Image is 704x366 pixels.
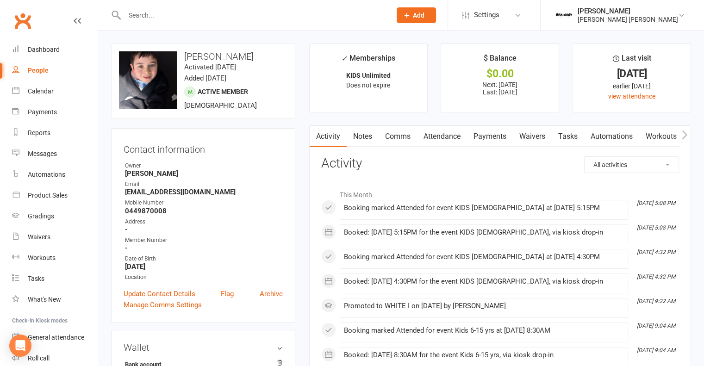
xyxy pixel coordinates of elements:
[474,5,499,25] span: Settings
[341,52,395,69] div: Memberships
[449,69,550,79] div: $0.00
[28,275,44,282] div: Tasks
[124,141,283,155] h3: Contact information
[581,69,682,79] div: [DATE]
[467,126,513,147] a: Payments
[28,67,49,74] div: People
[346,72,391,79] strong: KIDS Unlimited
[9,335,31,357] div: Open Intercom Messenger
[28,233,50,241] div: Waivers
[344,302,624,310] div: Promoted to WHITE I on [DATE] by [PERSON_NAME]
[125,225,283,234] strong: -
[221,288,234,299] a: Flag
[613,52,651,69] div: Last visit
[28,254,56,261] div: Workouts
[637,224,675,231] i: [DATE] 5:08 PM
[578,15,678,24] div: [PERSON_NAME] [PERSON_NAME]
[12,248,98,268] a: Workouts
[12,227,98,248] a: Waivers
[12,143,98,164] a: Messages
[581,81,682,91] div: earlier [DATE]
[125,161,283,170] div: Owner
[449,81,550,96] p: Next: [DATE] Last: [DATE]
[637,200,675,206] i: [DATE] 5:08 PM
[125,207,283,215] strong: 0449870008
[125,180,283,189] div: Email
[347,126,379,147] a: Notes
[198,88,248,95] span: Active member
[125,273,283,282] div: Location
[125,262,283,271] strong: [DATE]
[119,51,287,62] h3: [PERSON_NAME]
[321,156,679,171] h3: Activity
[344,351,624,359] div: Booked: [DATE] 8:30AM for the event Kids 6-15 yrs, via kiosk drop-in
[12,60,98,81] a: People
[12,206,98,227] a: Gradings
[344,229,624,236] div: Booked: [DATE] 5:15PM for the event KIDS [DEMOGRAPHIC_DATA], via kiosk drop-in
[124,342,283,353] h3: Wallet
[124,299,202,310] a: Manage Comms Settings
[346,81,390,89] span: Does not expire
[122,9,385,22] input: Search...
[119,51,177,109] img: image1757717569.png
[639,126,683,147] a: Workouts
[184,101,257,110] span: [DEMOGRAPHIC_DATA]
[637,347,675,354] i: [DATE] 9:04 AM
[344,204,624,212] div: Booking marked Attended for event KIDS [DEMOGRAPHIC_DATA] at [DATE] 5:15PM
[637,273,675,280] i: [DATE] 4:32 PM
[28,212,54,220] div: Gradings
[379,126,417,147] a: Comms
[28,354,50,362] div: Roll call
[12,102,98,123] a: Payments
[12,268,98,289] a: Tasks
[28,87,54,95] div: Calendar
[28,296,61,303] div: What's New
[125,236,283,245] div: Member Number
[12,164,98,185] a: Automations
[28,192,68,199] div: Product Sales
[28,108,57,116] div: Payments
[417,126,467,147] a: Attendance
[608,93,655,100] a: view attendance
[125,188,283,196] strong: [EMAIL_ADDRESS][DOMAIN_NAME]
[344,253,624,261] div: Booking marked Attended for event KIDS [DEMOGRAPHIC_DATA] at [DATE] 4:30PM
[584,126,639,147] a: Automations
[12,81,98,102] a: Calendar
[397,7,436,23] button: Add
[28,129,50,136] div: Reports
[125,244,283,252] strong: -
[344,327,624,335] div: Booking marked Attended for event Kids 6-15 yrs at [DATE] 8:30AM
[344,278,624,285] div: Booked: [DATE] 4:30PM for the event KIDS [DEMOGRAPHIC_DATA], via kiosk drop-in
[554,6,573,25] img: thumb_image1722295729.png
[413,12,424,19] span: Add
[28,46,60,53] div: Dashboard
[578,7,678,15] div: [PERSON_NAME]
[28,150,57,157] div: Messages
[260,288,283,299] a: Archive
[513,126,552,147] a: Waivers
[184,63,236,71] time: Activated [DATE]
[11,9,34,32] a: Clubworx
[552,126,584,147] a: Tasks
[125,169,283,178] strong: [PERSON_NAME]
[637,298,675,304] i: [DATE] 9:22 AM
[12,327,98,348] a: General attendance kiosk mode
[12,289,98,310] a: What's New
[637,323,675,329] i: [DATE] 9:04 AM
[637,249,675,255] i: [DATE] 4:32 PM
[125,254,283,263] div: Date of Birth
[28,334,84,341] div: General attendance
[484,52,517,69] div: $ Balance
[125,199,283,207] div: Mobile Number
[12,123,98,143] a: Reports
[124,288,195,299] a: Update Contact Details
[321,185,679,200] li: This Month
[12,39,98,60] a: Dashboard
[310,126,347,147] a: Activity
[28,171,65,178] div: Automations
[341,54,347,63] i: ✓
[12,185,98,206] a: Product Sales
[125,217,283,226] div: Address
[184,74,226,82] time: Added [DATE]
